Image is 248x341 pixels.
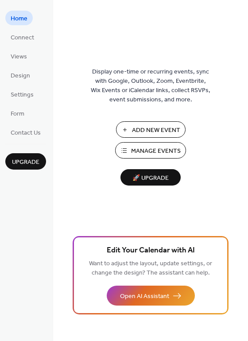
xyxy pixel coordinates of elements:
[5,125,46,139] a: Contact Us
[5,153,46,170] button: Upgrade
[107,286,195,306] button: Open AI Assistant
[11,14,27,23] span: Home
[5,68,35,82] a: Design
[5,11,33,25] a: Home
[115,142,186,159] button: Manage Events
[11,52,27,62] span: Views
[11,33,34,43] span: Connect
[91,67,210,105] span: Display one-time or recurring events, sync with Google, Outlook, Zoom, Eventbrite, Wix Events or ...
[126,172,175,184] span: 🚀 Upgrade
[116,121,186,138] button: Add New Event
[11,71,30,81] span: Design
[12,158,39,167] span: Upgrade
[5,87,39,101] a: Settings
[120,292,169,301] span: Open AI Assistant
[131,147,181,156] span: Manage Events
[11,109,24,119] span: Form
[5,30,39,44] a: Connect
[11,90,34,100] span: Settings
[107,244,195,257] span: Edit Your Calendar with AI
[89,258,212,279] span: Want to adjust the layout, update settings, or change the design? The assistant can help.
[5,106,30,120] a: Form
[11,128,41,138] span: Contact Us
[120,169,181,186] button: 🚀 Upgrade
[132,126,180,135] span: Add New Event
[5,49,32,63] a: Views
